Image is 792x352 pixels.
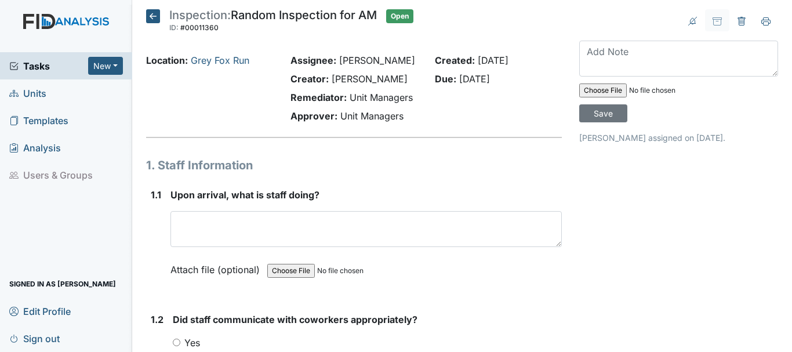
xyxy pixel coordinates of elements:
[9,329,60,347] span: Sign out
[151,313,164,326] label: 1.2
[9,59,88,73] a: Tasks
[459,73,490,85] span: [DATE]
[350,92,413,103] span: Unit Managers
[478,55,508,66] span: [DATE]
[146,157,562,174] h1: 1. Staff Information
[579,104,627,122] input: Save
[9,111,68,129] span: Templates
[290,55,336,66] strong: Assignee:
[146,55,188,66] strong: Location:
[9,275,116,293] span: Signed in as [PERSON_NAME]
[184,336,200,350] label: Yes
[332,73,408,85] span: [PERSON_NAME]
[173,339,180,346] input: Yes
[340,110,404,122] span: Unit Managers
[151,188,161,202] label: 1.1
[9,302,71,320] span: Edit Profile
[9,84,46,102] span: Units
[386,9,413,23] span: Open
[290,92,347,103] strong: Remediator:
[169,23,179,32] span: ID:
[191,55,249,66] a: Grey Fox Run
[290,73,329,85] strong: Creator:
[170,256,264,277] label: Attach file (optional)
[169,8,231,22] span: Inspection:
[435,55,475,66] strong: Created:
[170,189,319,201] span: Upon arrival, what is staff doing?
[173,314,417,325] span: Did staff communicate with coworkers appropriately?
[579,132,778,144] p: [PERSON_NAME] assigned on [DATE].
[435,73,456,85] strong: Due:
[9,139,61,157] span: Analysis
[339,55,415,66] span: [PERSON_NAME]
[88,57,123,75] button: New
[169,9,377,35] div: Random Inspection for AM
[290,110,337,122] strong: Approver:
[180,23,219,32] span: #00011360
